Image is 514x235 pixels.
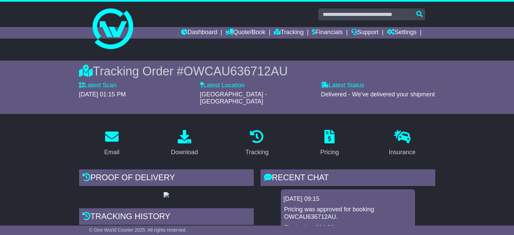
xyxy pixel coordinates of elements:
div: [DATE] 09:15 [284,195,412,203]
div: Tracking history [79,208,254,227]
span: [GEOGRAPHIC_DATA] - [GEOGRAPHIC_DATA] [200,91,267,105]
label: Latest Status [321,82,364,89]
a: Settings [387,27,417,39]
span: © One World Courier 2025. All rights reserved. [89,227,187,233]
div: Proof of Delivery [79,169,254,188]
a: Insurance [385,127,420,159]
label: Latest Location [200,82,245,89]
span: Delivered - We've delivered your shipment [321,91,435,98]
span: [DATE] 01:15 PM [79,91,126,98]
a: Financials [312,27,343,39]
label: Latest Scan [79,82,117,89]
a: Support [351,27,378,39]
p: Pricing was approved for booking OWCAU636712AU. [284,206,412,220]
a: Quote/Book [225,27,265,39]
a: Tracking [241,127,273,159]
a: Download [167,127,202,159]
a: Email [100,127,124,159]
p: Final price: $84.88. [284,224,412,232]
div: Tracking [245,148,268,157]
img: GetPodImage [164,192,169,197]
a: Tracking [274,27,303,39]
div: RECENT CHAT [261,169,435,188]
div: Download [171,148,198,157]
a: Pricing [316,127,343,159]
div: Email [104,148,119,157]
div: Tracking Order # [79,64,435,78]
a: Dashboard [181,27,217,39]
div: Insurance [389,148,416,157]
div: Pricing [320,148,339,157]
span: OWCAU636712AU [183,64,288,78]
